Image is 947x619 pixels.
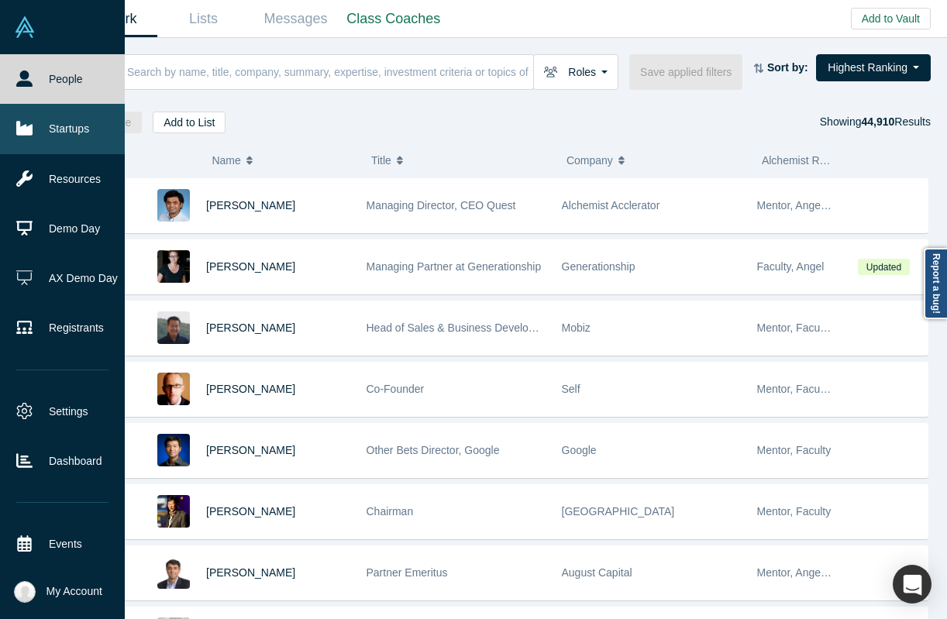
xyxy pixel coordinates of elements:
[757,444,832,456] span: Mentor, Faculty
[206,505,295,518] a: [PERSON_NAME]
[14,581,102,603] button: My Account
[153,112,226,133] button: Add to List
[562,444,597,456] span: Google
[157,311,190,344] img: Michael Chang's Profile Image
[342,1,446,37] a: Class Coaches
[126,53,533,90] input: Search by name, title, company, summary, expertise, investment criteria or topics of focus
[757,260,825,273] span: Faculty, Angel
[14,16,36,38] img: Alchemist Vault Logo
[157,373,190,405] img: Robert Winder's Profile Image
[206,383,295,395] a: [PERSON_NAME]
[757,505,832,518] span: Mentor, Faculty
[562,260,635,273] span: Generationship
[851,8,931,29] button: Add to Vault
[767,61,808,74] strong: Sort by:
[816,54,931,81] button: Highest Ranking
[367,383,425,395] span: Co-Founder
[367,322,601,334] span: Head of Sales & Business Development (interim)
[562,505,675,518] span: [GEOGRAPHIC_DATA]
[157,250,190,283] img: Rachel Chalmers's Profile Image
[562,566,632,579] span: August Capital
[861,115,931,128] span: Results
[206,566,295,579] a: [PERSON_NAME]
[629,54,742,90] button: Save applied filters
[762,154,834,167] span: Alchemist Role
[562,383,580,395] span: Self
[861,115,894,128] strong: 44,910
[371,144,391,177] span: Title
[371,144,550,177] button: Title
[212,144,355,177] button: Name
[566,144,746,177] button: Company
[212,144,240,177] span: Name
[157,434,190,466] img: Steven Kan's Profile Image
[562,322,591,334] span: Mobiz
[206,260,295,273] a: [PERSON_NAME]
[157,556,190,589] img: Vivek Mehra's Profile Image
[533,54,618,90] button: Roles
[566,144,613,177] span: Company
[206,322,295,334] a: [PERSON_NAME]
[367,505,414,518] span: Chairman
[367,444,500,456] span: Other Bets Director, Google
[367,566,448,579] span: Partner Emeritus
[367,199,516,211] span: Managing Director, CEO Quest
[206,199,295,211] a: [PERSON_NAME]
[157,1,250,37] a: Lists
[562,199,660,211] span: Alchemist Acclerator
[820,112,931,133] div: Showing
[757,566,865,579] span: Mentor, Angel, Faculty
[46,583,102,600] span: My Account
[14,581,36,603] img: Katinka Harsányi's Account
[206,444,295,456] a: [PERSON_NAME]
[157,495,190,528] img: Timothy Chou's Profile Image
[757,322,898,334] span: Mentor, Faculty, Alchemist 25
[157,189,190,222] img: Gnani Palanikumar's Profile Image
[250,1,342,37] a: Messages
[858,259,909,275] span: Updated
[367,260,542,273] span: Managing Partner at Generationship
[924,248,947,319] a: Report a bug!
